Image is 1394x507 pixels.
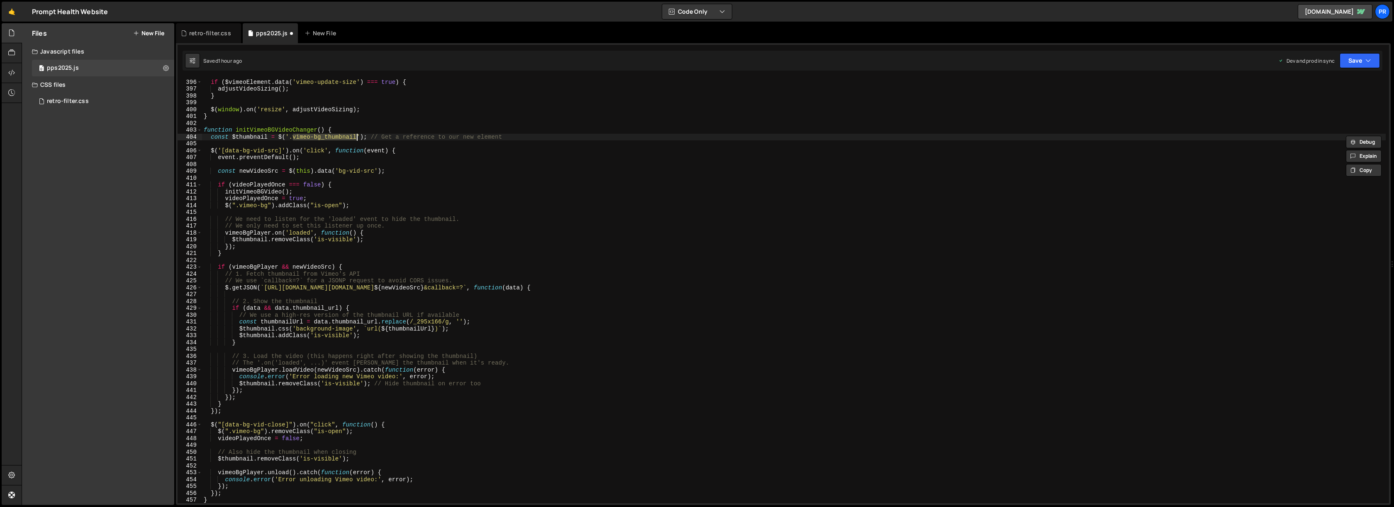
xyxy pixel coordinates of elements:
[178,428,202,435] div: 447
[178,120,202,127] div: 402
[178,456,202,463] div: 451
[47,98,89,105] div: retro-filter.css
[32,29,47,38] h2: Files
[1346,150,1382,162] button: Explain
[1346,136,1382,148] button: Debug
[178,483,202,490] div: 455
[178,463,202,470] div: 452
[178,147,202,154] div: 406
[178,449,202,456] div: 450
[178,127,202,134] div: 403
[1278,57,1335,64] div: Dev and prod in sync
[178,113,202,120] div: 401
[178,189,202,196] div: 412
[32,60,174,76] div: 16625/45293.js
[178,442,202,449] div: 449
[178,154,202,161] div: 407
[178,134,202,141] div: 404
[178,291,202,298] div: 427
[178,79,202,86] div: 396
[178,86,202,93] div: 397
[178,250,202,257] div: 421
[178,394,202,401] div: 442
[178,469,202,476] div: 453
[1375,4,1390,19] a: Pr
[178,106,202,113] div: 400
[178,435,202,442] div: 448
[256,29,288,37] div: pps2025.js
[133,30,164,37] button: New File
[178,476,202,483] div: 454
[662,4,732,19] button: Code Only
[178,236,202,243] div: 419
[178,380,202,387] div: 440
[39,66,44,72] span: 0
[178,243,202,250] div: 420
[178,401,202,408] div: 443
[178,216,202,223] div: 416
[178,387,202,394] div: 441
[178,414,202,421] div: 445
[178,421,202,429] div: 446
[178,408,202,415] div: 444
[178,490,202,497] div: 456
[203,57,242,64] div: Saved
[178,161,202,168] div: 408
[178,93,202,100] div: 398
[178,209,202,216] div: 415
[178,168,202,175] div: 409
[178,99,202,106] div: 399
[178,264,202,271] div: 423
[1340,53,1380,68] button: Save
[178,284,202,291] div: 426
[178,367,202,374] div: 438
[178,271,202,278] div: 424
[22,76,174,93] div: CSS files
[178,326,202,333] div: 432
[178,230,202,237] div: 418
[178,360,202,367] div: 437
[178,195,202,202] div: 413
[178,353,202,360] div: 436
[47,64,79,72] div: pps2025.js
[178,277,202,284] div: 425
[178,257,202,264] div: 422
[178,497,202,504] div: 457
[178,339,202,346] div: 434
[178,346,202,353] div: 435
[178,140,202,147] div: 405
[178,332,202,339] div: 433
[32,93,174,110] div: 16625/45443.css
[178,298,202,305] div: 428
[178,312,202,319] div: 430
[178,373,202,380] div: 439
[22,43,174,60] div: Javascript files
[218,57,242,64] div: 1 hour ago
[189,29,231,37] div: retro-filter.css
[178,175,202,182] div: 410
[1298,4,1372,19] a: [DOMAIN_NAME]
[178,223,202,230] div: 417
[2,2,22,22] a: 🤙
[305,29,339,37] div: New File
[178,181,202,189] div: 411
[1346,164,1382,176] button: Copy
[178,305,202,312] div: 429
[32,7,108,17] div: Prompt Health Website
[178,202,202,209] div: 414
[178,318,202,326] div: 431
